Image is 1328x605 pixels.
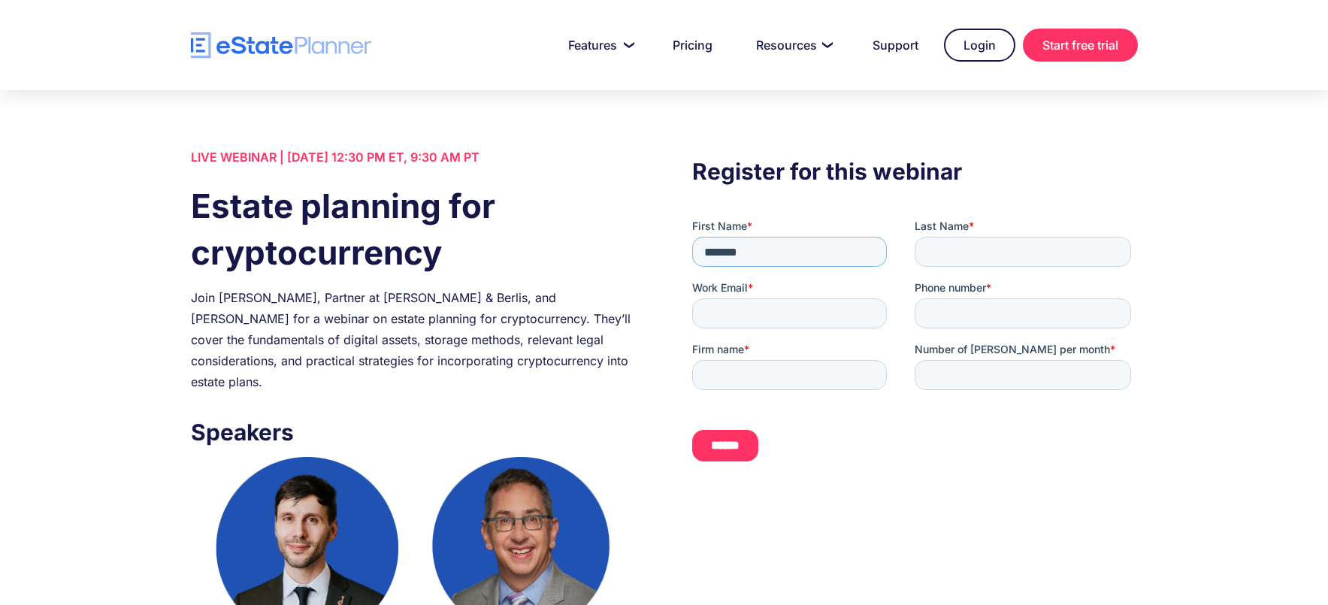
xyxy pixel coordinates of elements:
[191,32,371,59] a: home
[1023,29,1138,62] a: Start free trial
[944,29,1015,62] a: Login
[855,30,936,60] a: Support
[655,30,731,60] a: Pricing
[550,30,647,60] a: Features
[191,415,636,449] h3: Speakers
[191,287,636,392] div: Join [PERSON_NAME], Partner at [PERSON_NAME] & Berlis, and [PERSON_NAME] for a webinar on estate ...
[191,183,636,276] h1: Estate planning for cryptocurrency
[191,147,636,168] div: LIVE WEBINAR | [DATE] 12:30 PM ET, 9:30 AM PT
[692,154,1137,189] h3: Register for this webinar
[692,219,1137,474] iframe: Form 0
[738,30,847,60] a: Resources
